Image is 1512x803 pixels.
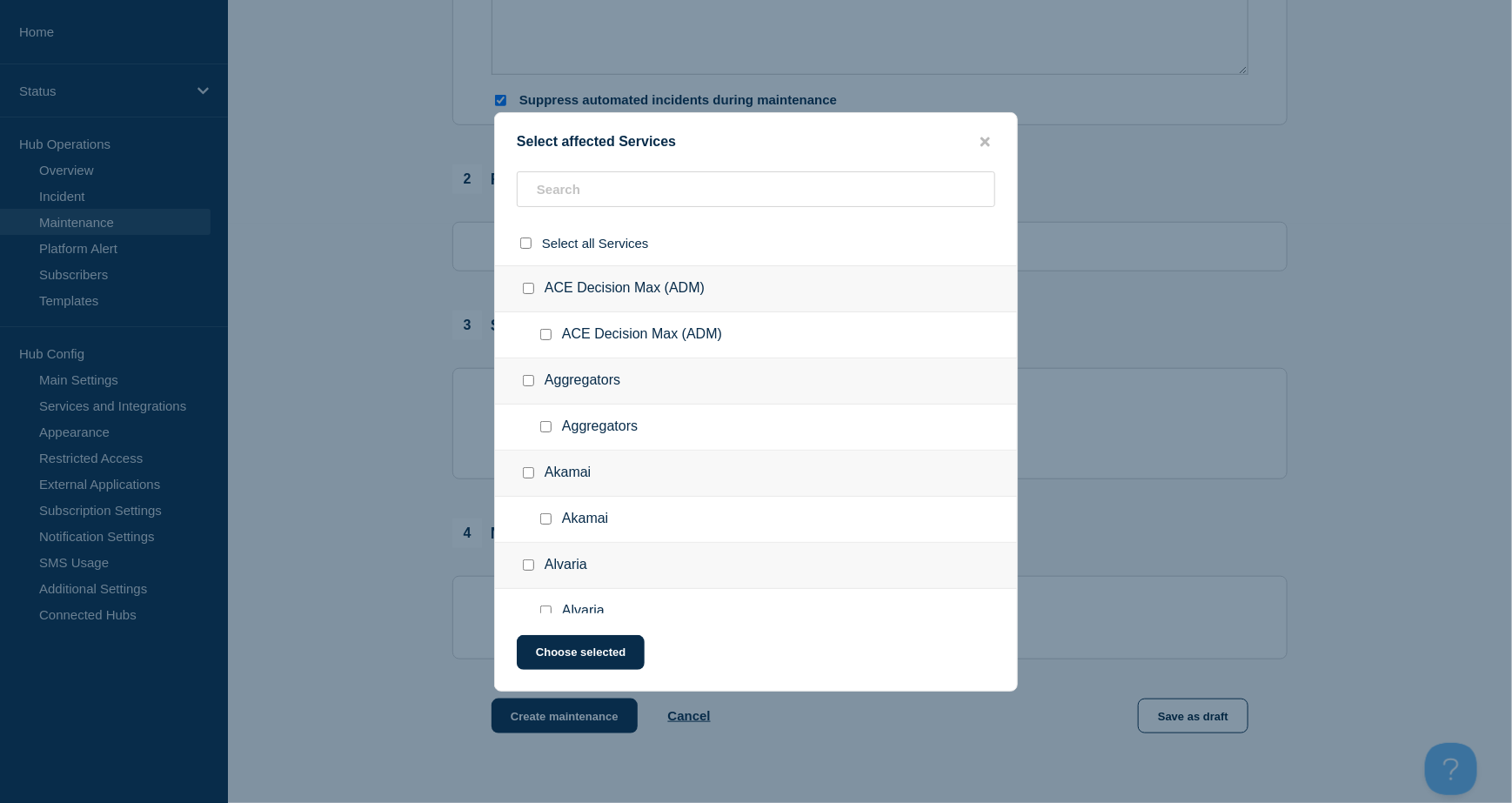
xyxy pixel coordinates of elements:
span: Alvaria [562,603,605,620]
input: Search [517,171,995,207]
div: ACE Decision Max (ADM) [495,265,1017,312]
div: Select affected Services [495,134,1017,151]
input: Akamai checkbox [523,467,534,478]
input: Aggregators checkbox [540,421,552,432]
span: Select all Services [542,236,649,251]
button: close button [975,134,995,151]
input: select all checkbox [520,238,532,249]
button: Choose selected [517,635,645,670]
div: Akamai [495,451,1017,497]
input: ACE Decision Max (ADM) checkbox [523,283,534,294]
input: Akamai checkbox [540,513,552,525]
input: Alvaria checkbox [540,606,552,617]
input: ACE Decision Max (ADM) checkbox [540,329,552,340]
div: Alvaria [495,543,1017,589]
span: Aggregators [562,418,638,436]
span: Akamai [562,511,608,528]
span: ACE Decision Max (ADM) [562,326,722,344]
input: Alvaria checkbox [523,559,534,571]
input: Aggregators checkbox [523,375,534,386]
div: Aggregators [495,358,1017,405]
